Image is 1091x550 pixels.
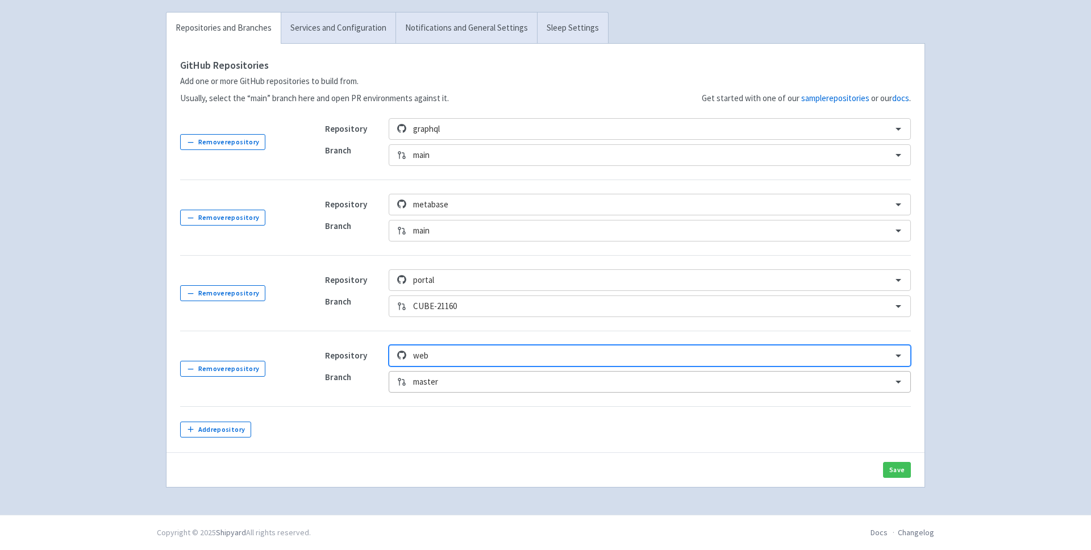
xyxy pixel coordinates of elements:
[883,462,911,478] button: Save
[180,422,251,438] button: Addrepository
[325,350,367,361] strong: Repository
[325,145,351,156] strong: Branch
[325,220,351,231] strong: Branch
[537,13,608,44] a: Sleep Settings
[325,296,351,307] strong: Branch
[180,361,265,377] button: Removerepository
[166,13,281,44] a: Repositories and Branches
[180,134,265,150] button: Removerepository
[395,13,537,44] a: Notifications and General Settings
[325,199,367,210] strong: Repository
[157,527,311,539] div: Copyright © 2025 All rights reserved.
[892,93,909,103] a: docs
[180,59,269,72] strong: GitHub Repositories
[180,210,265,226] button: Removerepository
[180,75,449,88] p: Add one or more GitHub repositories to build from.
[702,92,911,105] p: Get started with one of our or our .
[325,372,351,382] strong: Branch
[801,93,869,103] a: samplerepositories
[281,13,395,44] a: Services and Configuration
[325,274,367,285] strong: Repository
[180,285,265,301] button: Removerepository
[871,527,888,537] a: Docs
[216,527,246,537] a: Shipyard
[898,527,934,537] a: Changelog
[180,92,449,105] p: Usually, select the “main” branch here and open PR environments against it.
[325,123,367,134] strong: Repository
